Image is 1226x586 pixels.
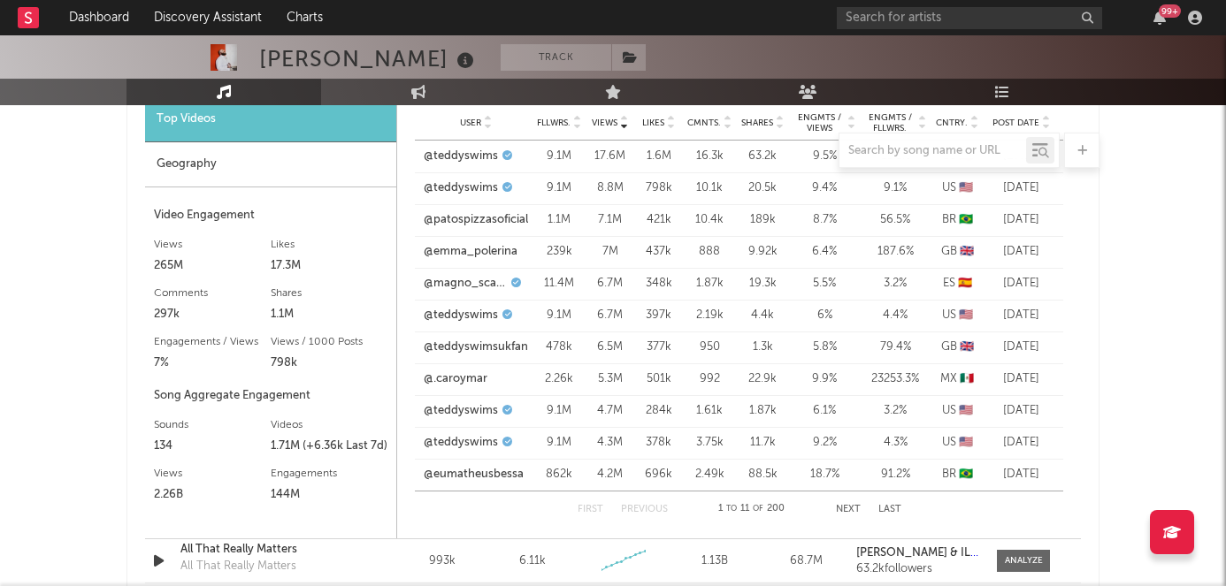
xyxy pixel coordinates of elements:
div: 9.1M [537,179,581,197]
span: 🇬🇧 [960,341,974,353]
div: 2.49k [687,466,732,483]
a: @teddyswims [424,307,498,324]
div: 134 [154,436,271,457]
div: 9.1M [537,402,581,420]
div: GB [935,339,979,356]
div: 378k [639,434,678,452]
div: 6.5M [590,339,630,356]
div: Sounds [154,415,271,436]
div: 7% [154,353,271,374]
div: 4.2M [590,466,630,483]
div: 862k [537,466,581,483]
button: Next [836,505,861,514]
div: 9.92k [740,243,785,261]
span: Shares [741,118,773,128]
span: Cmnts. [687,118,721,128]
div: [DATE] [988,370,1054,388]
strong: [PERSON_NAME] & ILLENIUM [856,547,1013,559]
div: 284k [639,402,678,420]
div: [DATE] [988,339,1054,356]
div: 5.8 % [793,339,855,356]
div: 4.7M [590,402,630,420]
button: Track [501,44,611,71]
div: 397k [639,307,678,324]
div: 798k [639,179,678,197]
span: 🇲🇽 [960,373,974,384]
a: @.caroymar [424,370,487,388]
div: GB [935,243,979,261]
span: of [753,505,763,513]
div: All That Really Matters [180,558,296,575]
div: 9.1M [537,307,581,324]
div: 2.19k [687,307,732,324]
div: 144M [271,484,387,506]
div: US [935,402,979,420]
a: All That Really Matters [180,541,365,559]
div: [DATE] [988,211,1054,229]
div: Song Aggregate Engagement [154,385,387,407]
div: US [935,179,979,197]
span: Engmts / Fllwrs. [864,112,916,133]
div: 501k [639,370,678,388]
div: 696k [639,466,678,483]
a: @patospizzasoficial [424,211,528,229]
div: 2.26k [537,370,581,388]
span: Post Date [992,118,1039,128]
div: 1 11 200 [703,498,801,520]
span: 🇺🇸 [959,405,973,416]
div: 950 [687,339,732,356]
div: 9.1 % [864,179,926,197]
div: Comments [154,283,271,304]
div: Likes [271,234,387,255]
div: ES [935,275,979,293]
div: Video Engagement [154,205,387,226]
div: 4.4k [740,307,785,324]
span: User [460,118,481,128]
div: [DATE] [988,402,1054,420]
a: [PERSON_NAME] & ILLENIUM [856,547,979,559]
span: 🇬🇧 [960,246,974,257]
div: 1.1M [271,304,387,325]
div: 23253.3 % [864,370,926,388]
button: 99+ [1153,11,1166,25]
div: Engagements / Views [154,331,271,353]
div: 4.3M [590,434,630,452]
button: Last [878,505,901,514]
div: 79.4 % [864,339,926,356]
div: 478k [537,339,581,356]
div: 6.7M [590,275,630,293]
div: US [935,307,979,324]
div: BR [935,211,979,229]
div: 6.4 % [793,243,855,261]
div: 6.1 % [793,402,855,420]
div: [DATE] [988,179,1054,197]
span: to [726,505,737,513]
div: 10.4k [687,211,732,229]
a: @teddyswims [424,434,498,452]
div: Views [154,463,271,484]
div: 1.13B [674,552,756,570]
input: Search by song name or URL [839,144,1026,158]
span: 🇺🇸 [959,309,973,321]
div: 189k [740,211,785,229]
div: 1.87k [740,402,785,420]
div: [DATE] [988,434,1054,452]
div: 6 % [793,307,855,324]
div: 265M [154,255,271,277]
div: 5.5 % [793,275,855,293]
span: 🇺🇸 [959,437,973,448]
div: Shares [271,283,387,304]
span: Engmts / Views [793,112,845,133]
div: 3.2 % [864,275,926,293]
div: [DATE] [988,466,1054,483]
div: 88.5k [740,466,785,483]
div: 2.26B [154,484,271,506]
div: 888 [687,243,732,261]
button: Previous [621,505,668,514]
div: 19.3k [740,275,785,293]
span: Views [592,118,617,128]
div: 297k [154,304,271,325]
div: 6.11k [519,552,546,570]
div: Engagements [271,463,387,484]
div: 348k [639,275,678,293]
